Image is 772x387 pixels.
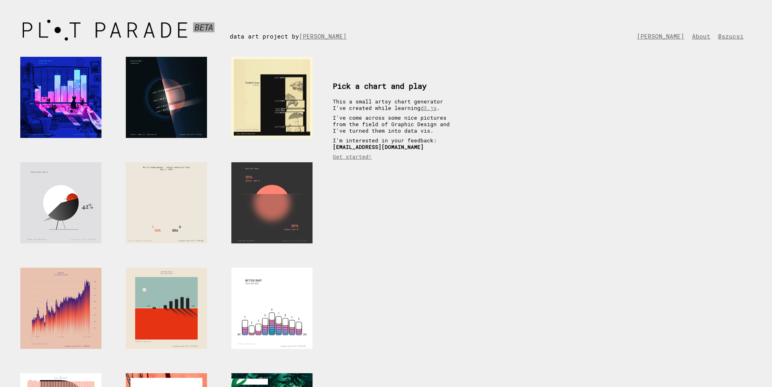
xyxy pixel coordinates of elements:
p: I'm interested in your feedback: [333,137,459,150]
a: [PERSON_NAME] [637,32,688,40]
a: @szucsi [718,32,748,40]
a: Get started! [333,153,372,160]
a: d3.js [421,105,437,111]
div: data art project by [230,16,359,40]
p: I've come across some nice pictures from the field of Graphic Design and I've turned them into da... [333,114,459,134]
h3: Pick a chart and play [333,81,459,91]
a: [PERSON_NAME] [299,32,351,40]
a: About [692,32,714,40]
b: [EMAIL_ADDRESS][DOMAIN_NAME] [333,144,424,150]
p: This a small artsy chart generator I've created while learning . [333,98,459,111]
